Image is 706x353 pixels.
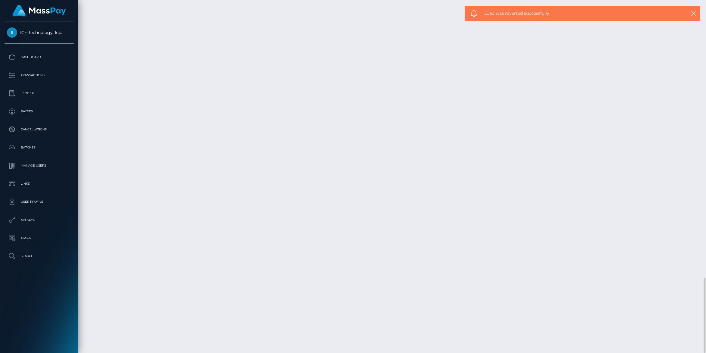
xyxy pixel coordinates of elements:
a: Ledger [5,86,74,101]
a: Dashboard [5,50,74,65]
span: Load was reverted successfully [484,10,671,17]
p: Dashboard [7,53,71,62]
p: API Keys [7,215,71,224]
p: Batches [7,143,71,152]
p: Manage Users [7,161,71,170]
p: Transactions [7,71,71,80]
p: User Profile [7,197,71,206]
p: Taxes [7,233,71,242]
a: Search [5,248,74,264]
p: Ledger [7,89,71,98]
img: ICF Technology, Inc. [7,27,17,38]
a: User Profile [5,194,74,209]
a: Cancellations [5,122,74,137]
a: API Keys [5,212,74,227]
p: Links [7,179,71,188]
a: Payees [5,104,74,119]
p: Payees [7,107,71,116]
span: ICF Technology, Inc. [5,30,74,35]
a: Batches [5,140,74,155]
p: Cancellations [7,125,71,134]
a: Taxes [5,230,74,245]
a: Manage Users [5,158,74,173]
p: Search [7,251,71,261]
a: Transactions [5,68,74,83]
img: MassPay Logo [12,5,66,17]
a: Links [5,176,74,191]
